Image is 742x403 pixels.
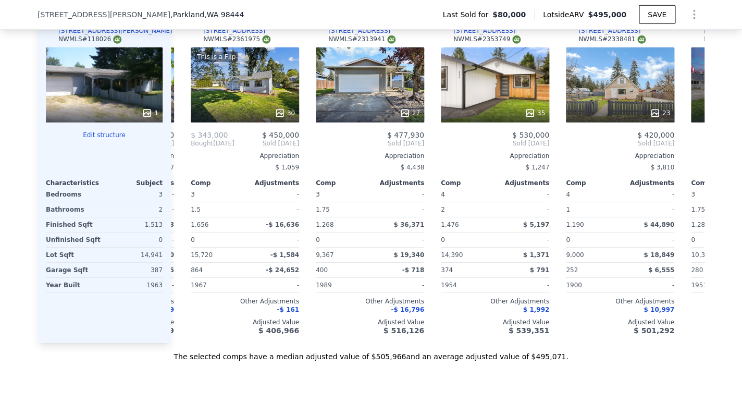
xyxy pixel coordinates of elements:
div: 0 [106,233,163,247]
div: NWMLS # 2353749 [453,35,521,44]
span: $ 1,059 [275,164,299,171]
span: 1,280 [691,221,709,228]
div: 1,513 [106,217,163,232]
span: $ 6,555 [648,266,674,274]
div: 1900 [566,278,618,292]
div: 1.75 [316,202,368,217]
span: -$ 24,652 [266,266,299,274]
div: 1967 [191,278,243,292]
div: Appreciation [191,152,299,160]
button: Edit structure [46,131,163,139]
div: - [622,233,674,247]
span: 0 [691,236,695,243]
span: 4 [566,191,570,198]
span: $ 10,997 [644,306,674,313]
div: - [622,187,674,202]
div: Year Built [46,278,102,292]
span: $ 3,810 [650,164,674,171]
span: 3 [191,191,195,198]
a: [STREET_ADDRESS] [566,27,640,35]
span: Last Sold for [442,9,492,20]
span: Sold [DATE] [316,139,424,148]
div: [STREET_ADDRESS] [203,27,265,35]
div: Other Adjustments [566,297,674,306]
span: -$ 718 [402,266,424,274]
span: $ 1,371 [523,251,549,259]
div: Adjusted Value [316,318,424,326]
span: Lotside ARV [543,9,588,20]
div: NWMLS # 2361975 [203,35,270,44]
div: 1954 [441,278,493,292]
img: NWMLS Logo [262,35,270,44]
span: 280 [691,266,703,274]
div: Appreciation [441,152,549,160]
div: [STREET_ADDRESS] [328,27,390,35]
div: Adjusted Value [566,318,674,326]
span: $ 343,000 [191,131,228,139]
span: $ 1,992 [523,306,549,313]
span: Sold [DATE] [441,139,549,148]
div: 35 [525,108,545,118]
div: Adjustments [370,179,424,187]
div: Subject [104,179,163,187]
span: 374 [441,266,453,274]
div: 1.5 [191,202,243,217]
span: $ 539,351 [509,326,549,335]
span: 252 [566,266,578,274]
span: 0 [441,236,445,243]
div: - [372,187,424,202]
a: [STREET_ADDRESS] [191,27,265,35]
div: Appreciation [316,152,424,160]
span: 1,268 [316,221,333,228]
div: - [622,202,674,217]
span: $ 516,126 [384,326,424,335]
div: 1 [142,108,158,118]
div: - [247,278,299,292]
span: 3 [691,191,695,198]
div: NWMLS # 2338481 [578,35,646,44]
button: SAVE [639,5,675,24]
span: 1,656 [191,221,208,228]
div: Comp [441,179,495,187]
div: Other Adjustments [191,297,299,306]
span: Bought [191,139,213,148]
div: 2 [441,202,493,217]
span: 400 [316,266,328,274]
span: $ 477,930 [387,131,424,139]
span: $ 406,966 [258,326,299,335]
span: 0 [566,236,570,243]
span: , WA 98444 [204,10,244,19]
div: - [372,233,424,247]
span: $ 19,340 [393,251,424,259]
div: 1 [566,202,618,217]
span: 14,390 [441,251,463,259]
div: [STREET_ADDRESS] [578,27,640,35]
span: $ 4,438 [400,164,424,171]
div: Adjusted Value [441,318,549,326]
span: $80,000 [492,9,526,20]
span: $ 44,890 [644,221,674,228]
span: -$ 16,636 [266,221,299,228]
div: - [497,278,549,292]
span: $ 36,371 [393,221,424,228]
div: Other Adjustments [441,297,549,306]
span: $ 791 [529,266,549,274]
div: Other Adjustments [316,297,424,306]
div: 1963 [106,278,163,292]
div: - [247,187,299,202]
span: 10,385 [691,251,713,259]
a: [STREET_ADDRESS] [441,27,515,35]
img: NWMLS Logo [113,35,121,44]
div: Lot Sqft [46,248,102,262]
span: 864 [191,266,203,274]
div: This is a Flip [195,52,238,62]
div: [STREET_ADDRESS][PERSON_NAME] [58,27,172,35]
span: [STREET_ADDRESS][PERSON_NAME] [38,9,170,20]
div: 387 [106,263,163,277]
div: Bathrooms [46,202,102,217]
div: - [372,278,424,292]
div: The selected comps have a median adjusted value of $505,966 and an average adjusted value of $495... [38,343,704,362]
span: 1,476 [441,221,459,228]
div: Comp [316,179,370,187]
button: Show Options [684,4,704,25]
